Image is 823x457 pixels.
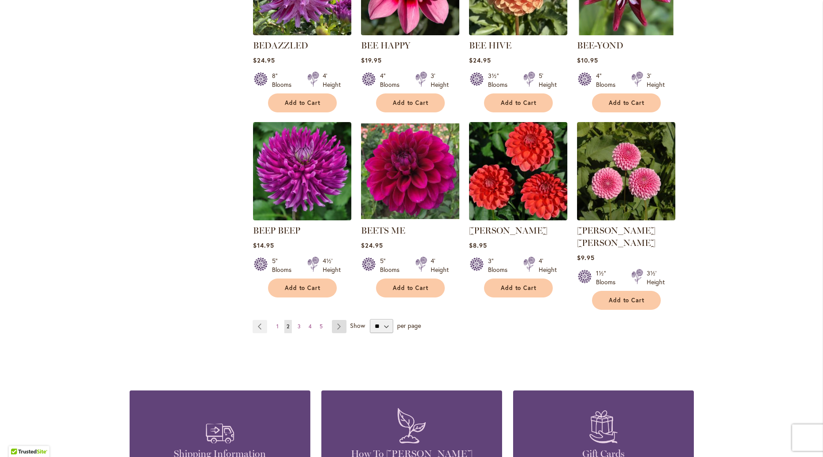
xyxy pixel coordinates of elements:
[488,71,513,89] div: 3½" Blooms
[253,29,351,37] a: Bedazzled
[577,214,675,222] a: BETTY ANNE
[306,320,314,333] a: 4
[272,256,297,274] div: 5" Blooms
[431,71,449,89] div: 3' Height
[317,320,325,333] a: 5
[539,71,557,89] div: 5' Height
[253,40,308,51] a: BEDAZZLED
[268,279,337,297] button: Add to Cart
[501,284,537,292] span: Add to Cart
[596,71,621,89] div: 4" Blooms
[253,225,300,236] a: BEEP BEEP
[469,29,567,37] a: BEE HIVE
[361,241,383,249] span: $24.95
[577,29,675,37] a: BEE-YOND
[376,279,445,297] button: Add to Cart
[484,279,553,297] button: Add to Cart
[320,323,323,330] span: 5
[609,99,645,107] span: Add to Cart
[361,214,459,222] a: BEETS ME
[469,122,567,220] img: BENJAMIN MATTHEW
[276,323,279,330] span: 1
[469,40,511,51] a: BEE HIVE
[577,40,623,51] a: BEE-YOND
[488,256,513,274] div: 3" Blooms
[592,93,661,112] button: Add to Cart
[309,323,312,330] span: 4
[361,40,410,51] a: BEE HAPPY
[350,321,365,330] span: Show
[272,71,297,89] div: 8" Blooms
[323,256,341,274] div: 4½' Height
[285,99,321,107] span: Add to Cart
[380,71,405,89] div: 4" Blooms
[361,29,459,37] a: BEE HAPPY
[253,56,275,64] span: $24.95
[298,323,301,330] span: 3
[393,99,429,107] span: Add to Cart
[596,269,621,286] div: 1½" Blooms
[253,122,351,220] img: BEEP BEEP
[7,426,31,450] iframe: Launch Accessibility Center
[592,291,661,310] button: Add to Cart
[647,269,665,286] div: 3½' Height
[577,253,595,262] span: $9.95
[539,256,557,274] div: 4' Height
[361,122,459,220] img: BEETS ME
[577,225,655,248] a: [PERSON_NAME] [PERSON_NAME]
[253,241,274,249] span: $14.95
[397,321,421,330] span: per page
[323,71,341,89] div: 4' Height
[376,93,445,112] button: Add to Cart
[380,256,405,274] div: 5" Blooms
[287,323,290,330] span: 2
[268,93,337,112] button: Add to Cart
[253,214,351,222] a: BEEP BEEP
[469,214,567,222] a: BENJAMIN MATTHEW
[577,56,598,64] span: $10.95
[274,320,281,333] a: 1
[431,256,449,274] div: 4' Height
[501,99,537,107] span: Add to Cart
[361,56,382,64] span: $19.95
[361,225,405,236] a: BEETS ME
[577,122,675,220] img: BETTY ANNE
[647,71,665,89] div: 3' Height
[484,93,553,112] button: Add to Cart
[469,56,491,64] span: $24.95
[469,241,487,249] span: $8.95
[469,225,547,236] a: [PERSON_NAME]
[609,297,645,304] span: Add to Cart
[393,284,429,292] span: Add to Cart
[285,284,321,292] span: Add to Cart
[295,320,303,333] a: 3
